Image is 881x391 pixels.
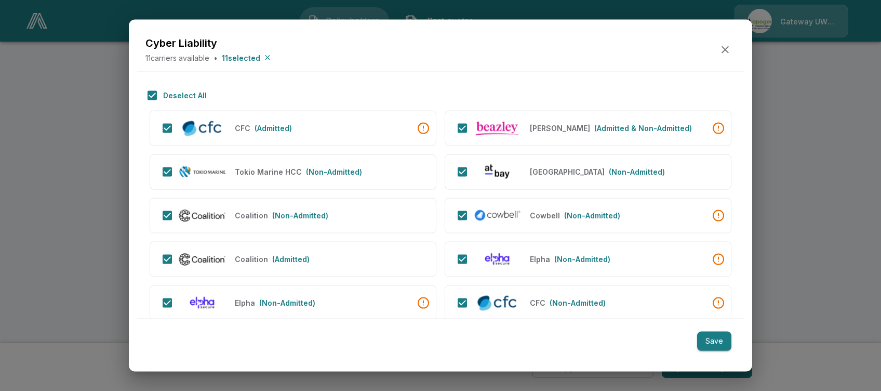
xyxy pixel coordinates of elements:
[213,52,218,63] p: •
[712,122,725,134] div: • Beazley reviews any policyholder with over $35M in annual revenue. • Policyholder is not curren...
[235,297,255,308] p: Elpha (Non-Admitted)
[473,119,522,137] img: Beazley
[594,123,692,134] p: (Admitted & Non-Admitted)
[306,166,362,177] p: (Non-Admitted)
[417,296,430,309] div: • The selected NAICS code is not within Elpha's preferred industries.
[609,166,665,177] p: (Non-Admitted)
[178,165,226,178] img: Tokio Marine HCC
[564,210,620,221] p: (Non-Admitted)
[272,210,328,221] p: (Non-Admitted)
[259,297,315,308] p: (Non-Admitted)
[530,297,545,308] p: CFC (Non-Admitted)
[530,210,560,221] p: Cowbell (Non-Admitted)
[163,90,207,101] p: Deselect All
[530,254,550,265] p: Elpha (Non-Admitted)
[530,166,605,177] p: At-Bay (Non-Admitted)
[272,254,310,265] p: (Admitted)
[712,209,725,221] div: • Awaiting Cowbell Account Status.
[178,251,226,267] img: Coalition
[473,251,522,268] img: Elpha
[530,123,590,134] p: Beazley (Admitted & Non-Admitted)
[712,296,725,309] div: • CFC has a max revenue of $50M.
[473,207,522,224] img: Cowbell
[235,254,268,265] p: Coalition (Admitted)
[235,210,268,221] p: Coalition (Non-Admitted)
[417,122,430,134] div: • CFC has a max revenue of $50M.
[697,332,731,351] button: Save
[550,297,606,308] p: (Non-Admitted)
[145,36,273,50] h5: Cyber Liability
[145,52,209,63] p: 11 carriers available
[235,123,250,134] p: CFC (Admitted)
[178,294,226,311] img: Elpha
[473,163,522,180] img: At-Bay
[712,253,725,265] div: • The selected NAICS code is not within Elpha's preferred industries.
[178,119,226,138] img: CFC
[178,207,226,224] img: Coalition
[235,166,302,177] p: Tokio Marine HCC (Non-Admitted)
[255,123,292,134] p: (Admitted)
[222,52,260,63] p: 11 selected
[473,293,522,312] img: CFC
[554,254,610,265] p: (Non-Admitted)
